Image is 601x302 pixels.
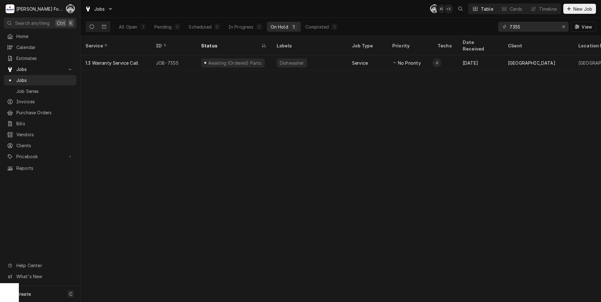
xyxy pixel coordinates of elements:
a: Purchase Orders [4,107,76,118]
div: Service [85,42,145,49]
div: On Hold [271,24,288,30]
div: J( [433,58,441,67]
div: Scheduled [189,24,211,30]
a: Vendors [4,129,76,140]
span: What's New [16,273,73,280]
div: M [6,4,14,13]
div: C( [430,4,439,13]
div: Techs [438,42,453,49]
span: No Priority [398,60,421,66]
div: Labels [277,42,342,49]
div: James Lunney (128)'s Avatar [433,58,441,67]
span: Pricebook [16,153,64,160]
div: + 5 [444,4,453,13]
input: Keyword search [510,22,557,32]
span: Calendar [16,44,73,51]
a: Bills [4,118,76,129]
div: Service [352,60,368,66]
span: Estimates [16,55,73,62]
a: Go to Help Center [4,260,76,271]
div: A( [437,4,446,13]
div: [PERSON_NAME] Food Equipment Service [16,6,63,12]
div: Andy Christopoulos (121)'s Avatar [437,4,446,13]
div: 0 [215,24,219,30]
span: Jobs [16,66,64,73]
a: Go to What's New [4,271,76,282]
div: JOB-7355 [151,55,196,70]
a: Invoices [4,96,76,107]
div: Awaiting (Ordered) Parts [207,60,262,66]
div: 0 [333,24,336,30]
div: 1.3 Warranty Service Call [85,60,138,66]
a: Clients [4,140,76,151]
a: Home [4,31,76,41]
span: K [69,20,72,26]
a: Jobs [4,75,76,85]
span: Vendors [16,131,73,138]
a: Estimates [4,53,76,63]
div: Marshall Food Equipment Service's Avatar [6,4,14,13]
div: Completed [305,24,329,30]
a: Job Series [4,86,76,96]
div: 1 [292,24,296,30]
a: Reports [4,163,76,173]
div: Table [481,6,493,12]
div: Timeline [539,6,557,12]
button: Erase input [559,22,569,32]
span: Clients [16,142,73,149]
div: Dishwasher [279,60,305,66]
span: Ctrl [57,20,65,26]
div: ID [156,42,190,49]
a: Go to Pricebook [4,151,76,162]
span: Create [16,291,31,297]
a: Calendar [4,42,76,52]
div: Chris Murphy (103)'s Avatar [430,4,439,13]
div: Client [508,42,567,49]
span: Search anything [15,20,50,26]
div: Priority [392,42,426,49]
span: Home [16,33,73,40]
a: Go to Jobs [4,64,76,74]
div: Pending [154,24,172,30]
div: [GEOGRAPHIC_DATA] [508,60,555,66]
div: Date Received [463,39,497,52]
div: Job Type [352,42,382,49]
div: 0 [175,24,179,30]
button: Search anythingCtrlK [4,18,76,29]
a: Go to Jobs [82,4,116,14]
div: Status [201,42,260,49]
button: New Job [563,4,596,14]
span: C [69,291,72,297]
div: Cards [510,6,522,12]
span: Job Series [16,88,73,94]
div: C( [66,4,75,13]
button: Open search [455,4,466,14]
div: 1 [141,24,145,30]
span: Jobs [16,77,73,84]
span: Reports [16,165,73,171]
button: View [571,22,596,32]
span: Jobs [94,6,105,12]
div: In Progress [229,24,254,30]
span: View [580,24,593,30]
div: Chris Murphy (103)'s Avatar [66,4,75,13]
span: New Job [572,6,593,12]
span: Help Center [16,262,73,269]
div: All Open [119,24,137,30]
span: Purchase Orders [16,109,73,116]
span: Bills [16,120,73,127]
div: [DATE] [458,55,503,70]
span: Invoices [16,98,73,105]
div: 0 [257,24,261,30]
